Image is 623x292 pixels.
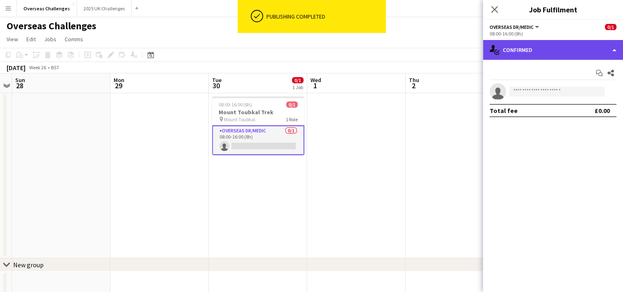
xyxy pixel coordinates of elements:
[27,64,48,71] span: Week 26
[212,108,304,116] h3: Mount Toubkal Trek
[7,20,96,32] h1: Overseas Challenges
[310,76,321,84] span: Wed
[483,4,623,15] h3: Job Fulfilment
[595,106,610,115] div: £0.00
[490,31,616,37] div: 08:00-16:00 (8h)
[3,34,21,45] a: View
[114,76,124,84] span: Mon
[41,34,60,45] a: Jobs
[266,13,383,20] div: Publishing completed
[212,125,304,155] app-card-role: Overseas Dr/Medic0/108:00-16:00 (8h)
[286,101,298,108] span: 0/1
[292,77,303,83] span: 0/1
[112,81,124,90] span: 29
[490,24,540,30] button: Overseas Dr/Medic
[409,76,419,84] span: Thu
[224,116,255,122] span: Mount Toubkal
[408,81,419,90] span: 2
[26,35,36,43] span: Edit
[292,84,303,90] div: 1 Job
[605,24,616,30] span: 0/1
[65,35,83,43] span: Comms
[490,106,518,115] div: Total fee
[44,35,56,43] span: Jobs
[212,76,222,84] span: Tue
[483,40,623,60] div: Confirmed
[7,64,26,72] div: [DATE]
[77,0,132,16] button: 2025 UK Challenges
[212,97,304,155] app-job-card: 08:00-16:00 (8h)0/1Mount Toubkal Trek Mount Toubkal1 RoleOverseas Dr/Medic0/108:00-16:00 (8h)
[7,35,18,43] span: View
[309,81,321,90] span: 1
[14,81,25,90] span: 28
[490,24,534,30] span: Overseas Dr/Medic
[61,34,86,45] a: Comms
[15,76,25,84] span: Sun
[51,64,59,71] div: BST
[211,81,222,90] span: 30
[13,261,44,269] div: New group
[17,0,77,16] button: Overseas Challenges
[219,101,252,108] span: 08:00-16:00 (8h)
[286,116,298,122] span: 1 Role
[23,34,39,45] a: Edit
